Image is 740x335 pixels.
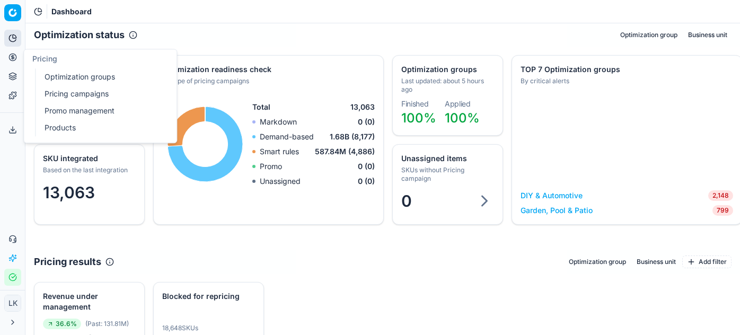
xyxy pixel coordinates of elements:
[521,205,593,216] a: Garden, Pool & Patio
[330,131,375,142] span: 1.68B (8,177)
[34,28,125,42] h2: Optimization status
[401,191,412,210] span: 0
[40,86,164,101] a: Pricing campaigns
[4,295,21,312] button: LK
[521,190,583,201] a: DIY & Automotive
[401,153,492,164] div: Unassigned items
[401,166,492,183] div: SKUs without Pricing campaign
[162,64,373,75] div: Optimization readiness check
[616,29,682,41] button: Optimization group
[34,254,101,269] h2: Pricing results
[85,320,129,328] span: ( Past : 131.81M )
[401,64,492,75] div: Optimization groups
[260,146,299,157] p: Smart rules
[40,69,164,84] a: Optimization groups
[43,183,95,202] span: 13,063
[632,255,680,268] button: Business unit
[260,117,297,127] p: Markdown
[32,54,57,63] span: Pricing
[43,291,134,312] div: Revenue under management
[51,6,92,17] span: Dashboard
[521,77,731,85] div: By critical alerts
[401,110,436,126] span: 100%
[712,205,733,216] span: 799
[162,291,253,302] div: Blocked for repricing
[684,29,732,41] button: Business unit
[358,161,375,172] span: 0 (0)
[401,77,492,94] div: Last updated: about 5 hours ago
[260,176,301,187] p: Unassigned
[43,166,134,174] div: Based on the last integration
[260,131,314,142] p: Demand-based
[358,176,375,187] span: 0 (0)
[445,110,480,126] span: 100%
[40,120,164,135] a: Products
[40,103,164,118] a: Promo management
[401,100,436,108] dt: Finished
[51,6,92,17] nav: breadcrumb
[708,190,733,201] span: 2,148
[445,100,480,108] dt: Applied
[358,117,375,127] span: 0 (0)
[252,102,270,112] span: Total
[350,102,375,112] span: 13,063
[565,255,630,268] button: Optimization group
[162,324,198,332] span: 18,648 SKUs
[682,255,732,268] button: Add filter
[5,295,21,311] span: LK
[260,161,282,172] p: Promo
[43,153,134,164] div: SKU integrated
[521,64,731,75] div: TOP 7 Optimization groups
[162,77,373,85] div: By type of pricing campaigns
[43,319,81,329] span: 36.6%
[315,146,375,157] span: 587.84M (4,886)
